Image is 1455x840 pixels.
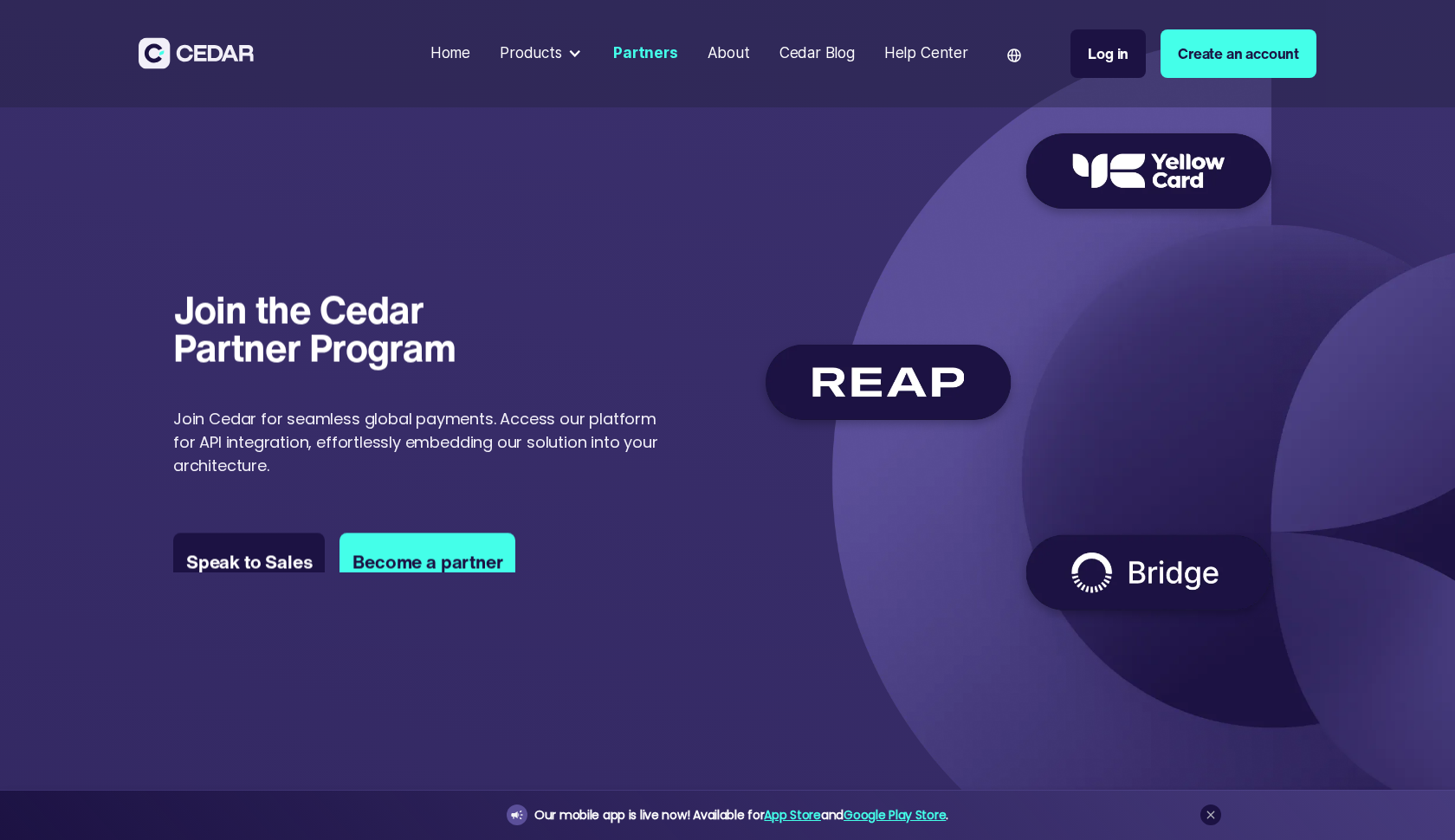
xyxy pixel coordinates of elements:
[510,808,524,822] img: announcement
[430,42,470,65] div: Home
[606,34,686,74] a: Partners
[1070,29,1146,78] a: Log in
[779,42,855,65] div: Cedar Blog
[339,533,515,592] a: Become a partner
[700,34,757,74] a: About
[1088,42,1128,65] div: Log in
[423,34,477,74] a: Home
[708,42,750,65] div: About
[173,291,478,367] h1: Join the Cedar Partner Program
[534,804,948,826] div: Our mobile app is live now! Available for and .
[1007,48,1021,62] img: world icon
[876,34,975,74] a: Help Center
[493,36,592,73] div: Products
[884,42,968,65] div: Help Center
[1161,29,1316,78] a: Create an account
[173,533,325,592] a: Speak to Sales
[173,407,682,477] p: Join Cedar for seamless global payments. Access our platform for API integration, effortlessly em...
[613,42,678,65] div: Partners
[844,806,946,824] a: Google Play Store
[764,806,820,824] a: App Store
[500,42,562,65] div: Products
[772,34,862,74] a: Cedar Blog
